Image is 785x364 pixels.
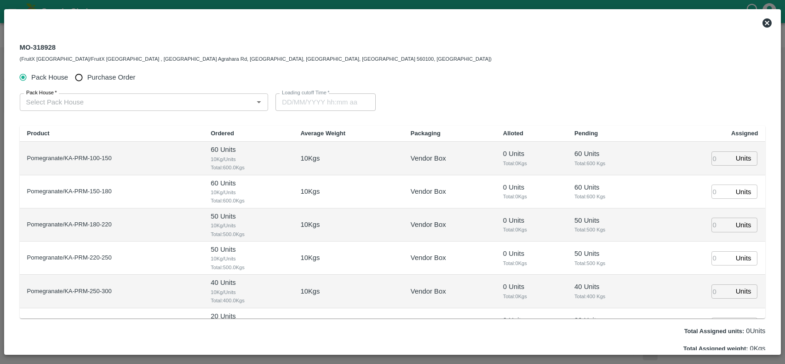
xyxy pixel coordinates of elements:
[87,72,136,82] span: Purchase Order
[211,130,234,137] b: Ordered
[411,130,441,137] b: Packaging
[27,130,50,137] b: Product
[211,163,286,172] span: Total: 600.0 Kgs
[711,151,732,166] input: 0
[20,41,492,64] div: MO-318928
[211,296,286,305] span: Total: 400.0 Kgs
[574,192,644,201] span: Total: 600 Kgs
[711,251,732,266] input: 0
[211,263,286,272] span: Total: 500.0 Kgs
[411,253,446,263] p: Vendor Box
[211,277,286,288] p: 40 Units
[503,215,560,225] p: 0 Units
[211,155,286,163] span: 10 Kg/Units
[574,149,644,159] p: 60 Units
[574,259,644,267] span: Total: 500 Kgs
[411,186,446,196] p: Vendor Box
[300,186,320,196] p: 10 Kgs
[711,185,732,199] input: 0
[503,130,523,137] b: Alloted
[574,215,644,225] p: 50 Units
[211,196,286,205] span: Total: 600.0 Kgs
[411,220,446,230] p: Vendor Box
[211,244,286,254] p: 50 Units
[20,53,492,64] div: (FruitX [GEOGRAPHIC_DATA]/FruitX [GEOGRAPHIC_DATA] , [GEOGRAPHIC_DATA] Agrahara Rd, [GEOGRAPHIC_D...
[736,187,751,197] p: Units
[736,286,751,296] p: Units
[736,253,751,263] p: Units
[503,248,560,259] p: 0 Units
[20,175,204,208] td: Pomegranate/KA-PRM-150-180
[503,259,560,267] span: Total: 0 Kgs
[211,188,286,196] span: 10 Kg/Units
[711,318,732,332] input: 0
[683,345,748,352] label: Total Assigned weight:
[503,225,560,234] span: Total: 0 Kgs
[731,130,758,137] b: Assigned
[211,221,286,230] span: 10 Kg/Units
[574,182,644,192] p: 60 Units
[282,89,330,97] label: Loading cutoff Time
[211,230,286,238] span: Total: 500.0 Kgs
[574,292,644,300] span: Total: 400 Kgs
[574,225,644,234] span: Total: 500 Kgs
[20,308,204,341] td: Pomegranate/KA-PRM-180++
[503,192,560,201] span: Total: 0 Kgs
[503,159,560,168] span: Total: 0 Kgs
[411,286,446,296] p: Vendor Box
[275,93,369,111] input: Choose date
[736,220,751,230] p: Units
[300,130,345,137] b: Average Weight
[300,153,320,163] p: 10 Kgs
[211,144,286,155] p: 60 Units
[26,89,57,97] label: Pack House
[20,242,204,275] td: Pomegranate/KA-PRM-220-250
[574,315,644,325] p: 20 Units
[411,153,446,163] p: Vendor Box
[684,328,745,335] label: Total Assigned units:
[503,315,560,325] p: 0 Units
[503,149,560,159] p: 0 Units
[211,311,286,321] p: 20 Units
[23,96,251,108] input: Select Pack House
[503,292,560,300] span: Total: 0 Kgs
[711,284,732,299] input: 0
[684,326,766,336] p: 0 Units
[211,288,286,296] span: 10 Kg/Units
[736,153,751,163] p: Units
[503,182,560,192] p: 0 Units
[683,343,766,353] p: 0 Kgs
[20,142,204,175] td: Pomegranate/KA-PRM-100-150
[20,275,204,308] td: Pomegranate/KA-PRM-250-300
[574,159,644,168] span: Total: 600 Kgs
[574,248,644,259] p: 50 Units
[300,253,320,263] p: 10 Kgs
[31,72,68,82] span: Pack House
[503,282,560,292] p: 0 Units
[300,220,320,230] p: 10 Kgs
[253,96,265,108] button: Open
[211,254,286,263] span: 10 Kg/Units
[574,130,598,137] b: Pending
[711,218,732,232] input: 0
[211,178,286,188] p: 60 Units
[300,286,320,296] p: 10 Kgs
[211,211,286,221] p: 50 Units
[574,282,644,292] p: 40 Units
[20,208,204,242] td: Pomegranate/KA-PRM-180-220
